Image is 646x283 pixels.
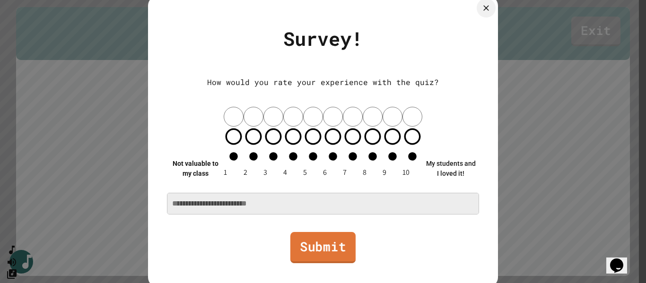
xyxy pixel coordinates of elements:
span: 10 [402,167,410,177]
div: My students and I loved it! [422,159,479,179]
span: 6 [323,167,327,177]
input: 1 [224,107,244,127]
div: How would you rate your experience with the quiz? [167,77,479,88]
div: Survey! [167,25,479,53]
input: 10 [402,107,422,127]
span: 5 [303,167,307,177]
iframe: chat widget [606,245,637,274]
input: 3 [263,107,283,127]
input: 6 [323,107,343,127]
input: 7 [343,107,363,127]
span: 1 [224,167,227,177]
input: 8 [363,107,383,127]
span: 8 [363,167,367,177]
span: 2 [244,167,247,177]
span: 7 [343,167,347,177]
input: 2 [244,107,263,127]
input: 9 [383,107,402,127]
div: Not valuable to my class [167,159,224,179]
input: 4 [283,107,303,127]
a: Submit [290,232,356,263]
input: 5 [303,107,323,127]
span: 3 [263,167,267,177]
span: 4 [283,167,287,177]
span: 9 [383,167,386,177]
